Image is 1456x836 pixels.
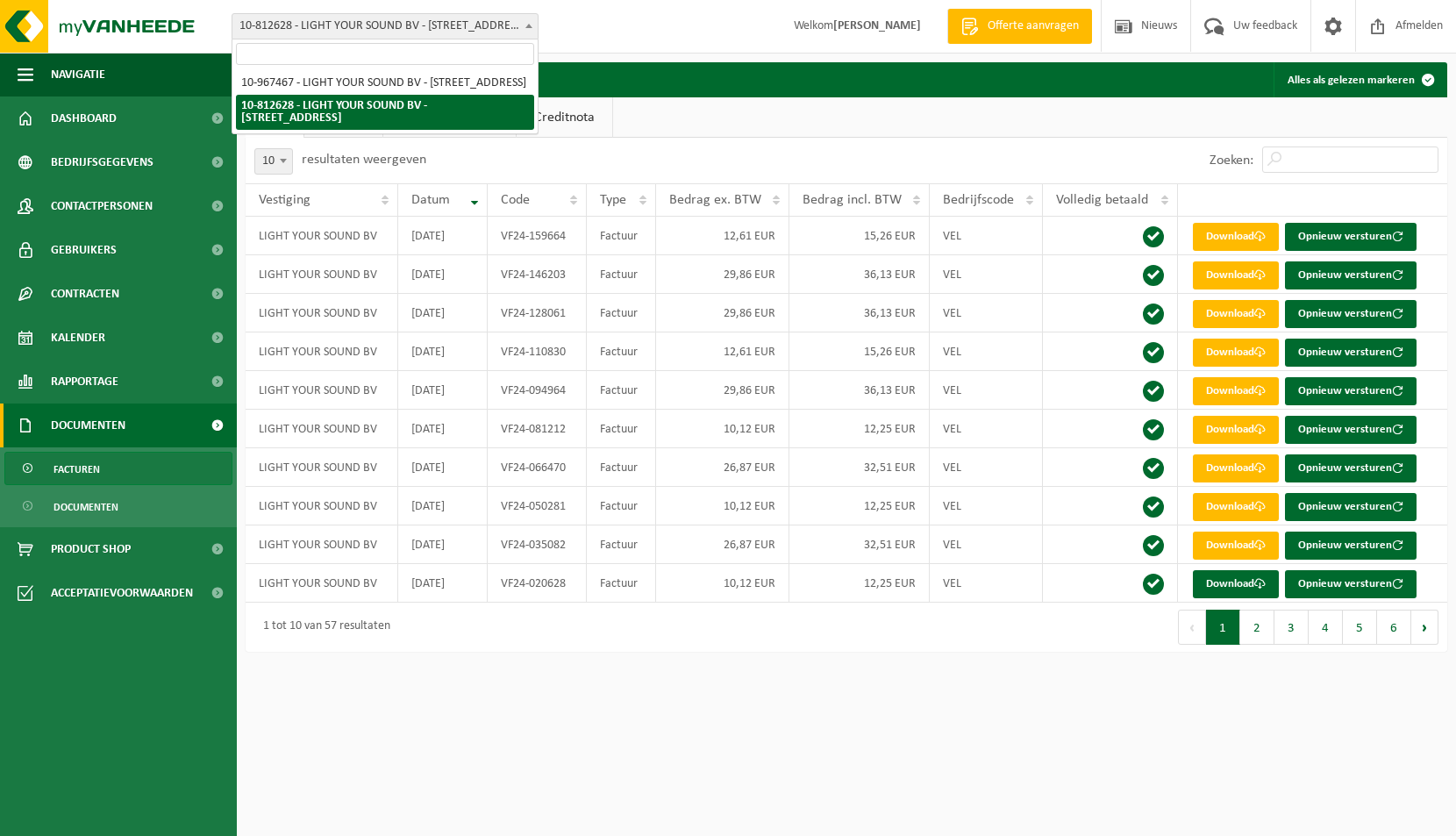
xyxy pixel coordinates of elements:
a: Documenten [4,489,232,523]
td: VEL [930,255,1043,294]
td: 36,13 EUR [789,371,930,410]
span: Bedrijfsgegevens [51,140,153,184]
td: Factuur [587,294,656,332]
td: 15,26 EUR [789,332,930,371]
td: VF24-159664 [488,217,587,255]
td: VEL [930,564,1043,603]
span: Rapportage [51,360,118,404]
td: 12,61 EUR [656,217,789,255]
button: 4 [1309,610,1343,645]
td: VF24-050281 [488,487,587,525]
span: Gebruikers [51,228,117,272]
td: [DATE] [398,255,488,294]
button: Opnieuw versturen [1285,454,1417,482]
td: 36,13 EUR [789,255,930,294]
td: LIGHT YOUR SOUND BV [246,410,398,448]
td: Factuur [587,448,656,487]
td: LIGHT YOUR SOUND BV [246,255,398,294]
td: LIGHT YOUR SOUND BV [246,448,398,487]
label: Zoeken: [1210,154,1253,168]
a: Download [1193,570,1279,598]
span: Vestiging [259,193,310,207]
td: VF24-035082 [488,525,587,564]
td: VF24-094964 [488,371,587,410]
a: Facturen [4,452,232,485]
button: Previous [1178,610,1206,645]
td: [DATE] [398,410,488,448]
span: Datum [411,193,450,207]
td: LIGHT YOUR SOUND BV [246,217,398,255]
button: Opnieuw versturen [1285,339,1417,367]
td: VF24-128061 [488,294,587,332]
td: [DATE] [398,332,488,371]
td: LIGHT YOUR SOUND BV [246,332,398,371]
td: LIGHT YOUR SOUND BV [246,564,398,603]
button: Next [1411,610,1438,645]
span: Documenten [54,490,118,524]
td: LIGHT YOUR SOUND BV [246,487,398,525]
button: Opnieuw versturen [1285,300,1417,328]
td: Factuur [587,217,656,255]
td: [DATE] [398,294,488,332]
td: 15,26 EUR [789,217,930,255]
td: Factuur [587,332,656,371]
a: Download [1193,493,1279,521]
td: VF24-020628 [488,564,587,603]
a: Download [1193,377,1279,405]
button: Opnieuw versturen [1285,532,1417,560]
td: VEL [930,294,1043,332]
td: Factuur [587,255,656,294]
button: Opnieuw versturen [1285,223,1417,251]
td: VEL [930,487,1043,525]
td: [DATE] [398,448,488,487]
button: Opnieuw versturen [1285,493,1417,521]
td: [DATE] [398,217,488,255]
td: 32,51 EUR [789,448,930,487]
span: Kalender [51,316,105,360]
td: 32,51 EUR [789,525,930,564]
span: Offerte aanvragen [983,18,1083,35]
a: Download [1193,339,1279,367]
button: Opnieuw versturen [1285,377,1417,405]
span: Code [501,193,530,207]
td: [DATE] [398,525,488,564]
span: Contactpersonen [51,184,153,228]
li: 10-812628 - LIGHT YOUR SOUND BV - [STREET_ADDRESS] [236,95,534,130]
a: Download [1193,454,1279,482]
td: Factuur [587,487,656,525]
span: Bedrijfscode [943,193,1014,207]
td: [DATE] [398,371,488,410]
td: 10,12 EUR [656,564,789,603]
a: Download [1193,300,1279,328]
span: Facturen [54,453,100,486]
td: Factuur [587,525,656,564]
td: LIGHT YOUR SOUND BV [246,294,398,332]
td: VEL [930,448,1043,487]
td: 12,61 EUR [656,332,789,371]
td: VEL [930,332,1043,371]
strong: [PERSON_NAME] [833,19,921,32]
td: 29,86 EUR [656,371,789,410]
td: VF24-081212 [488,410,587,448]
td: 12,25 EUR [789,410,930,448]
td: 10,12 EUR [656,487,789,525]
button: 2 [1240,610,1274,645]
button: 6 [1377,610,1411,645]
span: Navigatie [51,53,105,96]
label: resultaten weergeven [302,153,426,167]
td: Factuur [587,410,656,448]
a: Download [1193,532,1279,560]
span: Type [600,193,626,207]
td: LIGHT YOUR SOUND BV [246,371,398,410]
td: VEL [930,410,1043,448]
button: Alles als gelezen markeren [1274,62,1445,97]
td: 10,12 EUR [656,410,789,448]
td: 36,13 EUR [789,294,930,332]
span: Dashboard [51,96,117,140]
span: 10 [255,149,292,174]
td: VEL [930,217,1043,255]
span: Bedrag incl. BTW [803,193,902,207]
span: 10-812628 - LIGHT YOUR SOUND BV - 9300 AALST, MOORSELBAAN 345 [232,14,538,39]
td: VF24-066470 [488,448,587,487]
td: LIGHT YOUR SOUND BV [246,525,398,564]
